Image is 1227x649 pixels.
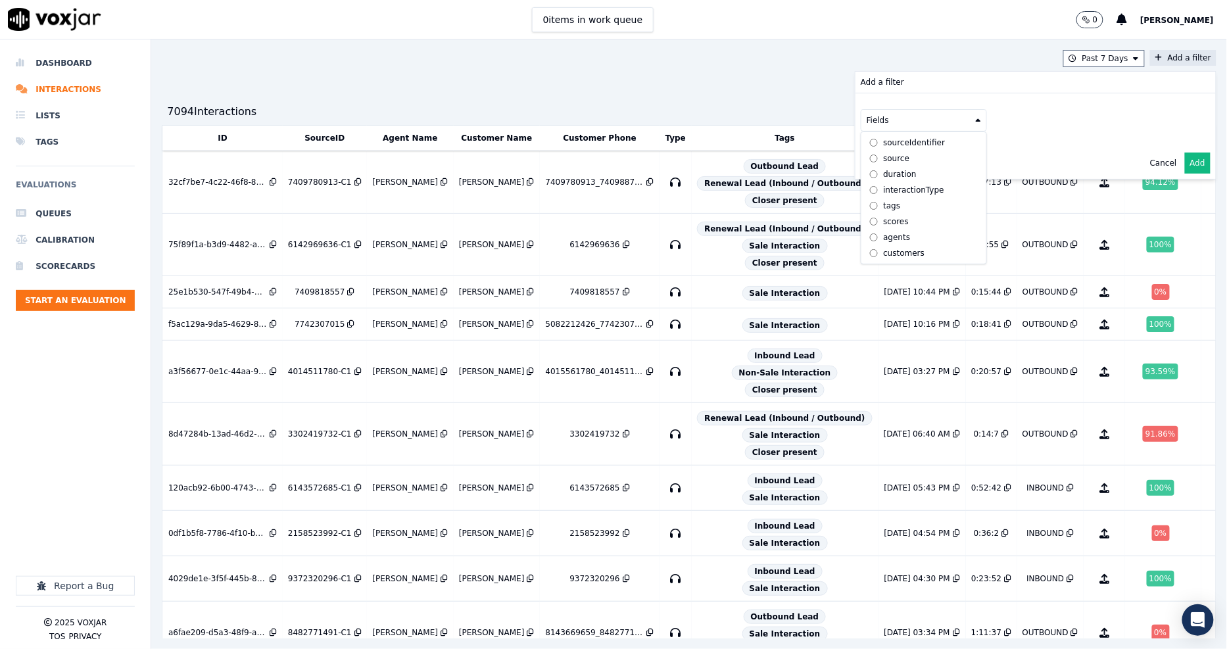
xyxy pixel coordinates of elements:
div: 6143572685 [569,483,619,493]
span: Closer present [745,193,825,208]
div: 0:15:44 [971,287,1001,297]
button: Tags [775,133,794,143]
div: 0 % [1152,525,1170,541]
input: agents [869,233,878,242]
div: 7409818557 [295,287,345,297]
div: sourceIdentifier [883,137,945,148]
div: 4015561780_4014511780 [546,366,644,377]
button: Add a filterAdd a filter Fields id direction sourceIdentifier source duration interactionType tag... [1150,50,1216,66]
div: [DATE] 10:16 PM [884,319,950,329]
span: [PERSON_NAME] [1140,16,1214,25]
span: Sale Interaction [742,428,828,443]
div: OUTBOUND [1022,287,1069,297]
div: [PERSON_NAME] [459,573,525,584]
li: Tags [16,129,135,155]
div: [PERSON_NAME] [372,528,438,539]
span: Closer present [745,256,825,270]
span: Sale Interaction [742,239,828,253]
li: Dashboard [16,50,135,76]
div: 8482771491-C1 [288,627,352,638]
input: scores [869,218,878,226]
div: OUTBOUND [1022,319,1069,329]
div: 100 % [1147,237,1174,252]
div: 0 % [1152,625,1170,640]
button: SourceID [304,133,345,143]
div: [PERSON_NAME] [459,627,525,638]
span: Sale Interaction [742,286,828,300]
a: Lists [16,103,135,129]
div: [PERSON_NAME] [372,429,438,439]
div: 2158523992-C1 [288,528,352,539]
span: Sale Interaction [742,536,828,550]
div: source [883,153,909,164]
div: a6fae209-d5a3-48f9-a07d-851611e16530 [168,627,267,638]
span: Sale Interaction [742,491,828,505]
span: Sale Interaction [742,581,828,596]
div: [PERSON_NAME] [372,177,438,187]
div: [PERSON_NAME] [372,483,438,493]
div: 7409818557 [569,287,619,297]
span: Closer present [745,383,825,397]
div: INBOUND [1026,528,1064,539]
div: 3302419732-C1 [288,429,352,439]
div: 6142969636 [569,239,619,250]
div: 0:18:41 [971,319,1001,329]
div: [PERSON_NAME] [372,319,438,329]
div: 3302419732 [569,429,619,439]
a: Scorecards [16,253,135,279]
div: duration [883,169,917,180]
div: Open Intercom Messenger [1182,604,1214,636]
button: Add [1185,153,1211,174]
div: interactionType [883,185,944,195]
div: 6142969636-C1 [288,239,352,250]
span: Renewal Lead (Inbound / Outbound) [697,176,872,191]
p: Add a filter [861,77,904,87]
a: Calibration [16,227,135,253]
div: [PERSON_NAME] [459,528,525,539]
div: 9372320296 [569,573,619,584]
div: [PERSON_NAME] [372,573,438,584]
input: interactionType [869,186,878,195]
div: [DATE] 03:27 PM [884,366,950,377]
span: Inbound Lead [748,564,823,579]
button: Report a Bug [16,576,135,596]
span: Non-Sale Interaction [732,366,838,380]
input: sourceIdentifier [869,139,878,147]
button: 0 [1076,11,1104,28]
button: Cancel [1150,158,1177,168]
div: [PERSON_NAME] [459,239,525,250]
div: 1:11:37 [971,627,1001,638]
div: [PERSON_NAME] [372,366,438,377]
a: Queues [16,201,135,227]
div: 93.59 % [1143,364,1178,379]
div: 2158523992 [569,528,619,539]
div: 8d47284b-13ad-46d2-94be-02e7ef57a3da [168,429,267,439]
div: [PERSON_NAME] [459,177,525,187]
div: 0:20:57 [971,366,1001,377]
div: customers [883,248,925,258]
div: 7409780913-C1 [288,177,352,187]
div: 6143572685-C1 [288,483,352,493]
div: OUTBOUND [1022,239,1069,250]
input: customers [869,249,878,258]
div: f5ac129a-9da5-4629-88d5-ff08f9f86aad [168,319,267,329]
div: 4029de1e-3f5f-445b-86e9-f62d19c93a8e [168,573,267,584]
span: Inbound Lead [748,349,823,363]
button: ID [218,133,227,143]
input: tags [869,202,878,210]
span: Inbound Lead [748,519,823,533]
button: Customer Phone [563,133,636,143]
div: [DATE] 06:40 AM [884,429,950,439]
span: Sale Interaction [742,627,828,641]
div: [PERSON_NAME] [372,239,438,250]
div: a3f56677-0e1c-44aa-9c37-d198d99292f4 [168,366,267,377]
span: Outbound Lead [744,159,827,174]
div: 94.12 % [1143,174,1178,190]
div: 0:23:52 [971,573,1001,584]
div: OUTBOUND [1022,429,1069,439]
div: OUTBOUND [1022,177,1069,187]
div: [PERSON_NAME] [459,366,525,377]
div: 0 % [1152,284,1170,300]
